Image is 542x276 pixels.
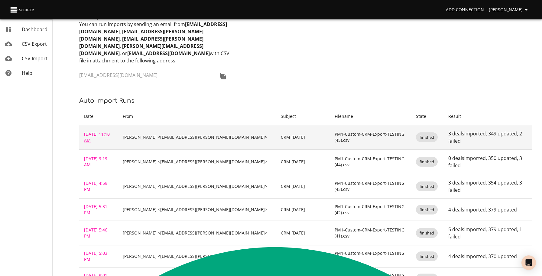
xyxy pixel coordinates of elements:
strong: [PERSON_NAME][EMAIL_ADDRESS][DOMAIN_NAME] [79,43,203,57]
p: Auto import is enabled! You can run imports by sending an email from , , , , or with CSV file in ... [79,13,230,64]
td: [PERSON_NAME] <[EMAIL_ADDRESS][PERSON_NAME][DOMAIN_NAME]> [118,199,276,221]
p: 5 deals imported , 379 updated , 1 failed [448,226,527,240]
td: CRM [DATE] [276,221,330,245]
span: Help [22,70,32,76]
td: [PERSON_NAME] <[EMAIL_ADDRESS][PERSON_NAME][DOMAIN_NAME]> [118,221,276,245]
a: [DATE] 5:46 PM [84,227,107,239]
a: [DATE] 11:10 AM [84,131,110,143]
a: [DATE] 9:19 AM [84,156,107,168]
p: 3 deals imported , 349 updated , 2 failed [448,130,527,145]
img: CSV Loader [10,5,35,14]
th: State [411,108,443,125]
a: [DATE] 4:59 PM [84,180,107,192]
strong: [EMAIL_ADDRESS][DOMAIN_NAME] [127,50,210,57]
a: Add Connection [443,4,486,15]
span: finished [416,159,438,165]
strong: [EMAIL_ADDRESS][PERSON_NAME][DOMAIN_NAME] [79,28,203,42]
span: Add Connection [446,6,484,14]
span: CSV Import [22,55,47,62]
button: Copy to clipboard [216,69,230,83]
th: Subject [276,108,330,125]
th: Date [79,108,118,125]
td: PM1-Custom-CRM-Export-TESTING (41).csv [330,221,411,245]
td: CRM [DATE] [276,199,330,221]
span: Auto Import Runs [79,97,135,104]
button: [PERSON_NAME] [486,4,532,15]
td: [PERSON_NAME] <[EMAIL_ADDRESS][PERSON_NAME][DOMAIN_NAME]> [118,174,276,199]
td: PM1-Custom-CRM-Export-TESTING (42).csv [330,199,411,221]
th: From [118,108,276,125]
span: finished [416,135,438,140]
td: CRM [DATE] [276,125,330,150]
td: [PERSON_NAME] <[EMAIL_ADDRESS][PERSON_NAME][DOMAIN_NAME]> [118,150,276,174]
p: 0 deals imported , 350 updated , 3 failed [448,155,527,169]
td: [PERSON_NAME] <[EMAIL_ADDRESS][PERSON_NAME][DOMAIN_NAME]> [118,125,276,150]
span: CSV Export [22,41,47,47]
strong: [EMAIL_ADDRESS][DOMAIN_NAME] [79,21,227,35]
a: [DATE] 5:31 PM [84,204,107,215]
span: finished [416,207,438,213]
span: finished [416,184,438,189]
th: Result [443,108,532,125]
span: Dashboard [22,26,47,33]
td: CRM [DATE] [276,150,330,174]
td: CRM [DATE] [276,174,330,199]
td: PM1-Custom-CRM-Export-TESTING (43).csv [330,174,411,199]
th: Filename [330,108,411,125]
span: finished [416,230,438,236]
p: 4 deals imported , 379 updated [448,206,527,213]
p: 3 deals imported , 354 updated , 3 failed [448,179,527,194]
td: PM1-Custom-CRM-Export-TESTING (44).csv [330,150,411,174]
td: PM1-Custom-CRM-Export-TESTING (45).csv [330,125,411,150]
strong: [EMAIL_ADDRESS][PERSON_NAME][DOMAIN_NAME] [79,35,203,49]
span: [PERSON_NAME] [489,6,530,14]
div: Open Intercom Messenger [521,255,536,270]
